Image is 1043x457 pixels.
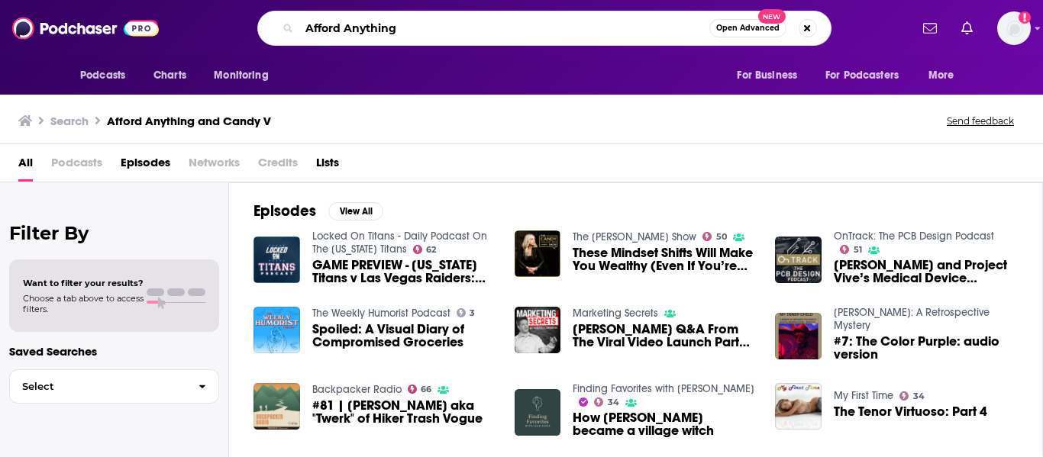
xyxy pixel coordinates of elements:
input: Search podcasts, credits, & more... [299,16,709,40]
a: 34 [594,397,619,407]
img: Spoiled: A Visual Diary of Compromised Groceries [253,307,300,353]
button: Open AdvancedNew [709,19,786,37]
a: Locked On Titans - Daily Podcast On The Tennessee Titans [312,230,487,256]
a: Show notifications dropdown [917,15,943,41]
span: Monitoring [214,65,268,86]
button: open menu [203,61,288,90]
span: Select [10,381,186,391]
button: View All [328,202,383,220]
img: User Profile [997,11,1031,45]
span: 66 [421,386,431,393]
span: Credits [258,150,298,182]
img: Podchaser - Follow, Share and Rate Podcasts [12,14,159,43]
a: Lists [316,150,339,182]
h3: Search [50,114,89,128]
button: open menu [918,61,974,90]
span: 34 [608,399,619,406]
span: 34 [913,393,925,400]
a: All [18,150,33,182]
span: Spoiled: A Visual Diary of Compromised Groceries [312,323,496,349]
a: How Alexis P. Morgan became a village witch [573,411,757,437]
span: For Business [737,65,797,86]
a: Charts [144,61,195,90]
img: The Tenor Virtuoso: Part 4 [775,383,822,430]
button: open menu [815,61,921,90]
a: Mary Elizabeth McCulloch and Project Vive’s Medical Device Innovations [834,259,1018,285]
a: Backpacker Radio [312,383,402,396]
a: #81 | Tommy Corey aka "Twerk" of Hiker Trash Vogue [312,399,496,425]
img: How Alexis P. Morgan became a village witch [515,389,561,436]
span: Charts [153,65,186,86]
span: Want to filter your results? [23,278,144,288]
span: Choose a tab above to access filters. [23,293,144,314]
button: Show profile menu [997,11,1031,45]
button: Send feedback [942,114,1019,127]
span: Podcasts [51,150,102,182]
img: #81 | Tommy Corey aka "Twerk" of Hiker Trash Vogue [253,383,300,430]
span: How [PERSON_NAME] became a village witch [573,411,757,437]
a: The Candy Valentino Show [573,230,696,243]
a: Katie Velvet: A Retrospective Mystery [834,306,990,332]
span: Podcasts [80,65,125,86]
a: 50 [702,232,727,241]
span: #81 | [PERSON_NAME] aka "Twerk" of Hiker Trash Vogue [312,399,496,425]
a: Marketing Secrets [573,307,658,320]
p: Saved Searches [9,344,219,359]
h2: Filter By [9,222,219,244]
a: Gary Vee Q&A From The Viral Video Launch Party - Part 2 [573,323,757,349]
span: [PERSON_NAME] and Project Vive’s Medical Device Innovations [834,259,1018,285]
a: 3 [457,308,476,317]
span: 3 [470,310,475,317]
span: More [928,65,954,86]
img: Mary Elizabeth McCulloch and Project Vive’s Medical Device Innovations [775,237,822,283]
a: OnTrack: The PCB Design Podcast [834,230,994,243]
a: Episodes [121,150,170,182]
a: These Mindset Shifts Will Make You Wealthy (Even If You’re Starting Late) with Paula Pant [573,246,757,272]
img: GAME PREVIEW - Tennessee Titans v Las Vegas Raiders: RUN THE BALL, Fulton v Adams & Game Prediction [253,237,300,283]
img: Gary Vee Q&A From The Viral Video Launch Party - Part 2 [515,307,561,353]
a: 51 [840,245,862,254]
span: [PERSON_NAME] Q&A From The Viral Video Launch Party - Part 2 [573,323,757,349]
a: The Tenor Virtuoso: Part 4 [834,405,987,418]
a: Finding Favorites with Leah Jones [573,382,754,395]
a: GAME PREVIEW - Tennessee Titans v Las Vegas Raiders: RUN THE BALL, Fulton v Adams & Game Prediction [312,259,496,285]
span: GAME PREVIEW - [US_STATE] Titans v Las Vegas Raiders: RUN THE BALL, [PERSON_NAME] & Game Prediction [312,259,496,285]
div: Search podcasts, credits, & more... [257,11,831,46]
span: 51 [854,246,862,253]
span: 62 [426,246,436,253]
a: The Weekly Humorist Podcast [312,307,450,320]
button: Select [9,369,219,404]
span: 50 [716,233,727,240]
a: #7: The Color Purple: audio version [834,335,1018,361]
a: My First Time [834,389,893,402]
a: Show notifications dropdown [955,15,979,41]
span: Networks [189,150,240,182]
img: These Mindset Shifts Will Make You Wealthy (Even If You’re Starting Late) with Paula Pant [515,230,561,277]
a: 34 [899,391,925,401]
span: For Podcasters [825,65,899,86]
span: Open Advanced [716,24,780,32]
svg: Add a profile image [1019,11,1031,24]
a: 62 [413,245,437,254]
span: These Mindset Shifts Will Make You Wealthy (Even If You’re Starting Late) with [PERSON_NAME] [573,246,757,272]
button: open menu [69,61,145,90]
button: open menu [726,61,816,90]
h2: Episodes [253,201,316,220]
span: Logged in as Mallory813 [997,11,1031,45]
img: #7: The Color Purple: audio version [775,313,822,359]
span: New [758,9,786,24]
a: 66 [408,385,432,394]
